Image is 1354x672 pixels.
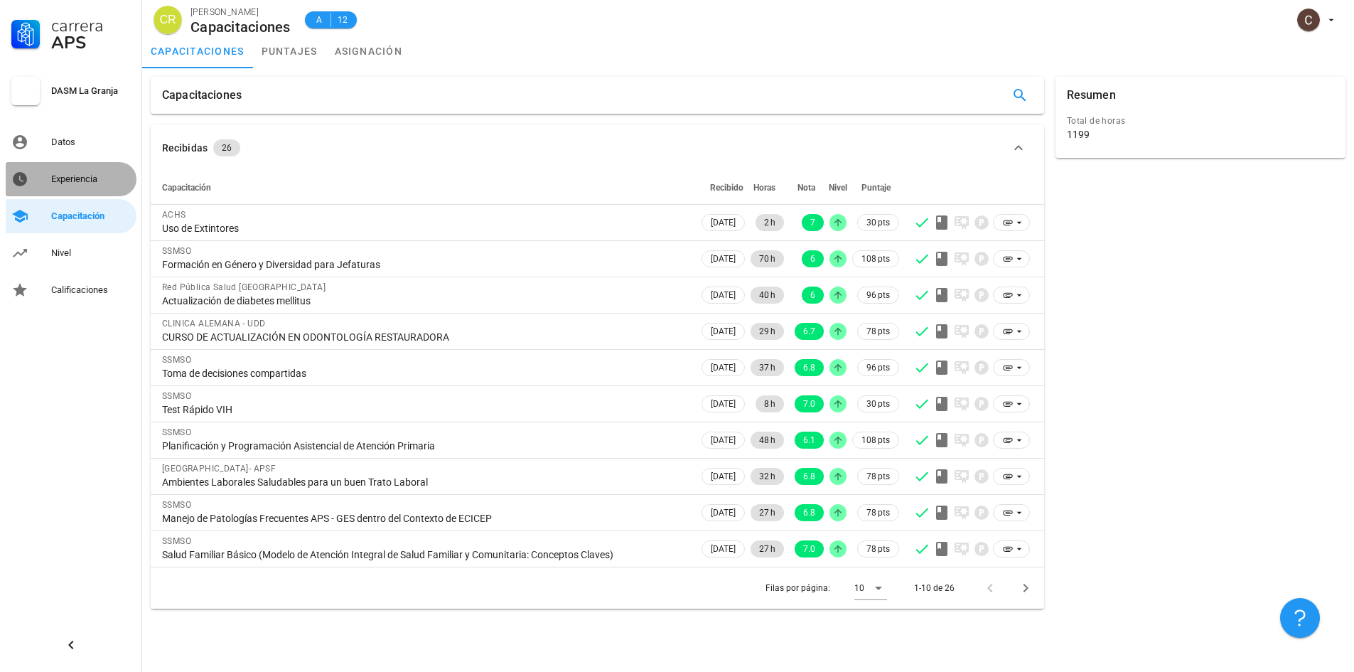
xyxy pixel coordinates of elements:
[827,171,849,205] th: Nivel
[866,506,890,520] span: 78 pts
[803,323,815,340] span: 6.7
[787,171,827,205] th: Nota
[829,183,847,193] span: Nivel
[710,183,743,193] span: Recibido
[803,359,815,376] span: 6.8
[764,214,775,231] span: 2 h
[151,171,699,205] th: Capacitación
[849,171,902,205] th: Puntaje
[162,222,687,235] div: Uso de Extintores
[326,34,412,68] a: asignación
[797,183,815,193] span: Nota
[162,391,191,401] span: SSMSO
[854,577,887,599] div: 10Filas por página:
[753,183,775,193] span: Horas
[51,17,131,34] div: Carrera
[759,504,775,521] span: 27 h
[1067,114,1334,128] div: Total de horas
[162,367,687,380] div: Toma de decisiones compartidas
[6,162,136,196] a: Experiencia
[765,567,887,609] div: Filas por página:
[162,427,191,437] span: SSMSO
[1013,575,1038,601] button: Página siguiente
[699,171,748,205] th: Recibido
[711,469,736,484] span: [DATE]
[866,324,890,338] span: 78 pts
[810,214,815,231] span: 7
[866,288,890,302] span: 96 pts
[711,360,736,375] span: [DATE]
[810,250,815,267] span: 6
[154,6,182,34] div: avatar
[51,174,131,185] div: Experiencia
[51,137,131,148] div: Datos
[162,140,208,156] div: Recibidas
[222,139,232,156] span: 26
[6,236,136,270] a: Nivel
[803,504,815,521] span: 6.8
[866,397,890,411] span: 30 pts
[190,5,291,19] div: [PERSON_NAME]
[6,125,136,159] a: Datos
[810,287,815,304] span: 6
[162,548,687,561] div: Salud Familiar Básico (Modelo de Atención Integral de Salud Familiar y Comunitaria: Conceptos Cla...
[711,215,736,230] span: [DATE]
[803,395,815,412] span: 7.0
[861,183,891,193] span: Puntaje
[162,258,687,271] div: Formación en Género y Diversidad para Jefaturas
[711,396,736,412] span: [DATE]
[190,19,291,35] div: Capacitaciones
[162,331,687,343] div: CURSO DE ACTUALIZACIÓN EN ODONTOLOGÍA RESTAURADORA
[711,432,736,448] span: [DATE]
[162,282,326,292] span: Red Pública Salud [GEOGRAPHIC_DATA]
[162,355,191,365] span: SSMSO
[1297,9,1320,31] div: avatar
[253,34,326,68] a: puntajes
[759,540,775,558] span: 27 h
[337,13,348,27] span: 12
[162,246,191,256] span: SSMSO
[854,582,864,594] div: 10
[162,464,276,474] span: [GEOGRAPHIC_DATA]- APSF
[914,582,955,594] div: 1-10 de 26
[861,433,890,447] span: 108 pts
[866,361,890,375] span: 96 pts
[764,395,775,412] span: 8 h
[803,468,815,485] span: 6.8
[51,85,131,97] div: DASM La Granja
[759,359,775,376] span: 37 h
[151,125,1044,171] button: Recibidas 26
[759,323,775,340] span: 29 h
[866,215,890,230] span: 30 pts
[162,439,687,452] div: Planificación y Programación Asistencial de Atención Primaria
[6,273,136,307] a: Calificaciones
[162,536,191,546] span: SSMSO
[861,252,890,266] span: 108 pts
[711,324,736,339] span: [DATE]
[759,287,775,304] span: 40 h
[711,541,736,557] span: [DATE]
[1067,77,1116,114] div: Resumen
[51,284,131,296] div: Calificaciones
[162,500,191,510] span: SSMSO
[313,13,325,27] span: A
[162,183,211,193] span: Capacitación
[6,199,136,233] a: Capacitación
[1067,128,1090,141] div: 1199
[51,247,131,259] div: Nivel
[803,540,815,558] span: 7.0
[759,250,775,267] span: 70 h
[711,505,736,521] span: [DATE]
[162,77,242,114] div: Capacitaciones
[711,287,736,303] span: [DATE]
[748,171,787,205] th: Horas
[162,294,687,307] div: Actualización de diabetes mellitus
[142,34,253,68] a: capacitaciones
[803,432,815,449] span: 6.1
[759,432,775,449] span: 48 h
[162,403,687,416] div: Test Rápido VIH
[759,468,775,485] span: 32 h
[866,542,890,556] span: 78 pts
[162,476,687,489] div: Ambientes Laborales Saludables para un buen Trato Laboral
[51,34,131,51] div: APS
